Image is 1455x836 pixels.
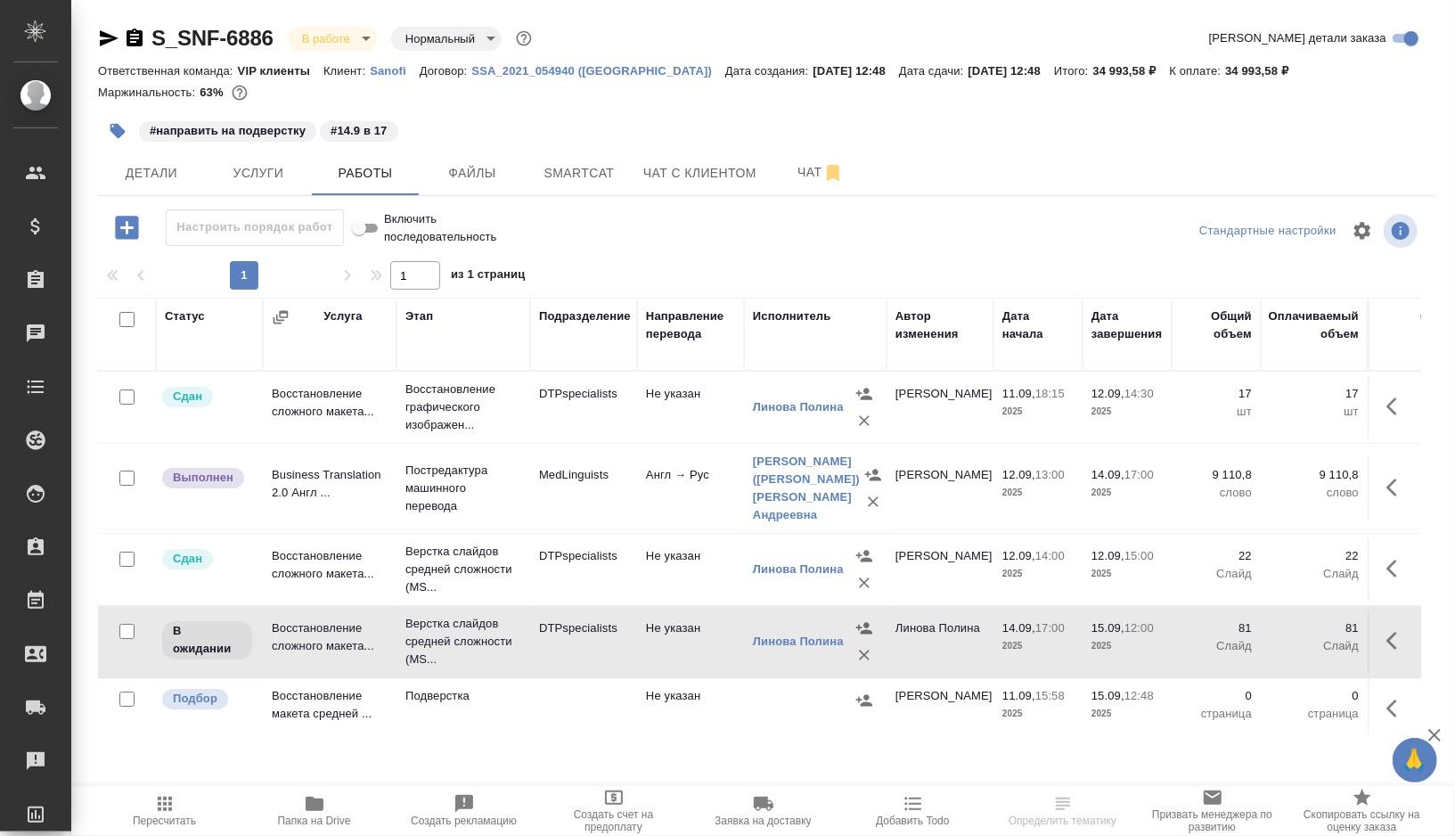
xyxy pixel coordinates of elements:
[1002,549,1035,562] p: 12.09,
[1225,64,1302,78] p: 34 993,58 ₽
[1170,64,1226,78] p: К оплате:
[1035,549,1065,562] p: 14:00
[860,462,887,488] button: Назначить
[887,678,993,741] td: [PERSON_NAME]
[98,64,238,78] p: Ответственная команда:
[1124,387,1154,400] p: 14:30
[899,64,968,78] p: Дата сдачи:
[1054,64,1092,78] p: Итого:
[778,161,863,184] span: Чат
[173,388,202,406] p: Сдан
[160,547,254,571] div: Менеджер проверил работу исполнителя, передает ее на следующий этап
[887,538,993,601] td: [PERSON_NAME]
[405,543,521,596] p: Верстка слайдов средней сложности (MS...
[411,815,517,827] span: Создать рекламацию
[1091,307,1163,343] div: Дата завершения
[1269,307,1359,343] div: Оплачиваемый объем
[753,400,844,414] a: Линова Полина
[1002,484,1074,502] p: 2025
[1091,403,1163,421] p: 2025
[876,815,949,827] span: Добавить Todo
[838,786,988,836] button: Добавить Todo
[1376,466,1418,509] button: Здесь прячутся важные кнопки
[1376,687,1418,730] button: Здесь прячутся важные кнопки
[238,64,323,78] p: VIP клиенты
[887,611,993,673] td: Линова Полина
[405,307,433,325] div: Этап
[318,122,399,137] span: 14.9 в 17
[165,307,205,325] div: Статус
[753,635,844,648] a: Линова Полина
[1124,621,1154,635] p: 12:00
[389,786,539,836] button: Создать рекламацию
[173,550,202,568] p: Сдан
[133,815,196,827] span: Пересчитать
[1091,621,1124,635] p: 15.09,
[1270,705,1359,723] p: страница
[109,162,194,184] span: Детали
[895,307,985,343] div: Автор изменения
[1270,565,1359,583] p: Слайд
[137,122,318,137] span: направить на подверстку
[451,264,526,290] span: из 1 страниц
[400,31,480,46] button: Нормальный
[530,376,637,438] td: DTPspecialists
[102,209,151,246] button: Добавить работу
[370,64,420,78] p: Sanofi
[200,86,227,99] p: 63%
[530,538,637,601] td: DTPspecialists
[263,457,396,520] td: Business Translation 2.0 Англ ...
[1181,484,1252,502] p: слово
[151,26,274,50] a: S_SNF-6886
[637,678,744,741] td: Не указан
[297,31,356,46] button: В работе
[887,457,993,520] td: [PERSON_NAME]
[851,407,878,434] button: Удалить
[637,611,744,673] td: Не указан
[1270,637,1359,655] p: Слайд
[1376,385,1418,428] button: Здесь прячутся важные кнопки
[1009,815,1116,827] span: Определить тематику
[1091,387,1124,400] p: 12.09,
[1270,619,1359,637] p: 81
[1270,466,1359,484] p: 9 110,8
[530,611,637,673] td: DTPspecialists
[384,210,523,246] span: Включить последовательность
[1002,403,1074,421] p: 2025
[1091,549,1124,562] p: 12.09,
[1148,808,1277,833] span: Призвать менеджера по развитию
[323,64,370,78] p: Клиент:
[1270,687,1359,705] p: 0
[536,162,622,184] span: Smartcat
[98,28,119,49] button: Скопировать ссылку для ЯМессенджера
[1298,808,1426,833] span: Скопировать ссылку на оценку заказа
[1181,466,1252,484] p: 9 110,8
[512,27,535,50] button: Доп статусы указывают на важность/срочность заказа
[715,815,811,827] span: Заявка на доставку
[1035,689,1065,702] p: 15:58
[471,62,725,78] a: SSA_2021_054940 ([GEOGRAPHIC_DATA])
[1091,637,1163,655] p: 2025
[370,62,420,78] a: Sanofi
[1181,547,1252,565] p: 22
[851,615,878,642] button: Назначить
[539,307,631,325] div: Подразделение
[1002,705,1074,723] p: 2025
[1002,387,1035,400] p: 11.09,
[753,562,844,576] a: Линова Полина
[1287,786,1437,836] button: Скопировать ссылку на оценку заказа
[1400,742,1430,779] span: 🙏
[646,307,735,343] div: Направление перевода
[1393,738,1437,783] button: 🙏
[851,381,878,407] button: Назначить
[1209,29,1386,47] span: [PERSON_NAME] детали заказа
[263,611,396,673] td: Восстановление сложного макета...
[1091,689,1124,702] p: 15.09,
[1341,209,1384,252] span: Настроить таблицу
[1195,217,1341,245] div: split button
[1181,385,1252,403] p: 17
[988,786,1138,836] button: Определить тематику
[98,111,137,151] button: Добавить тэг
[1124,468,1154,481] p: 17:00
[1002,565,1074,583] p: 2025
